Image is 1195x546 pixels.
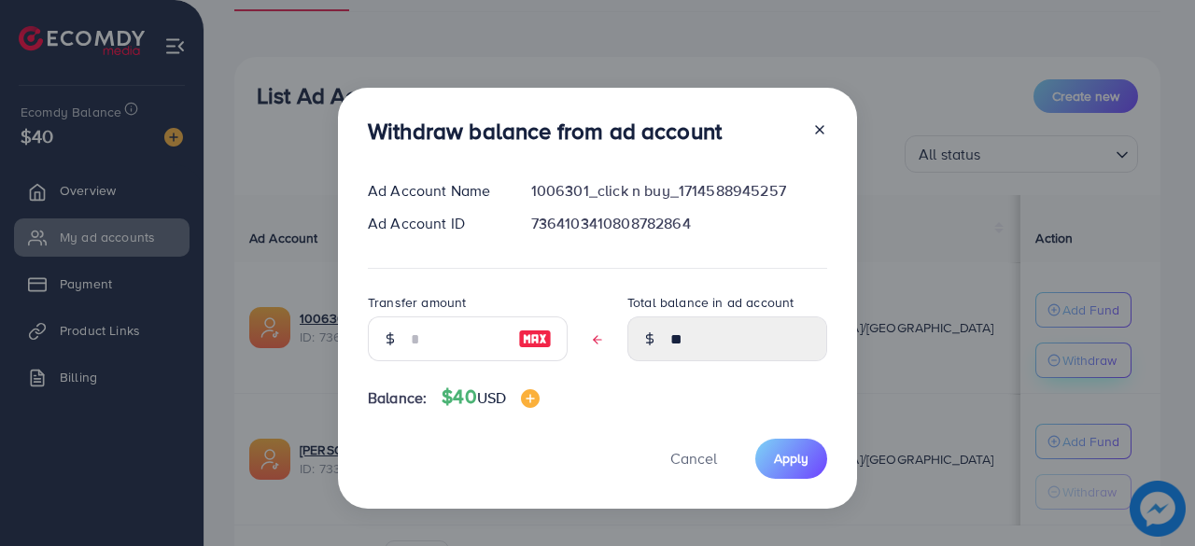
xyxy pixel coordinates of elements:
[647,439,740,479] button: Cancel
[477,387,506,408] span: USD
[521,389,540,408] img: image
[627,293,794,312] label: Total balance in ad account
[670,448,717,469] span: Cancel
[353,213,516,234] div: Ad Account ID
[518,328,552,350] img: image
[516,213,842,234] div: 7364103410808782864
[516,180,842,202] div: 1006301_click n buy_1714588945257
[368,293,466,312] label: Transfer amount
[353,180,516,202] div: Ad Account Name
[368,118,722,145] h3: Withdraw balance from ad account
[442,385,540,409] h4: $40
[755,439,827,479] button: Apply
[774,449,808,468] span: Apply
[368,387,427,409] span: Balance:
